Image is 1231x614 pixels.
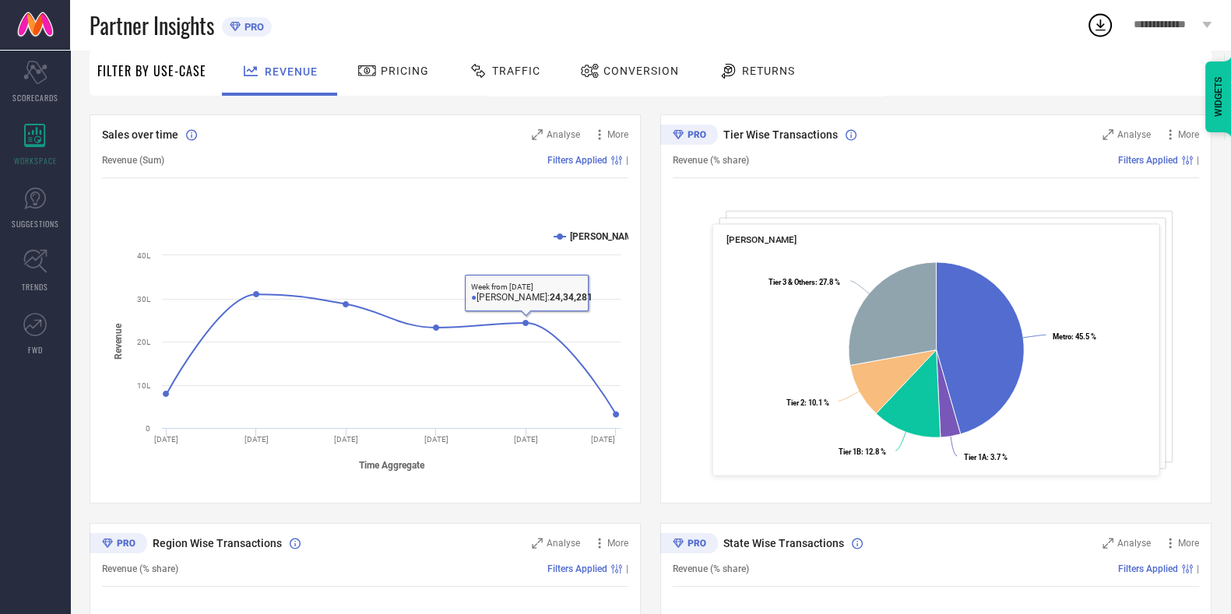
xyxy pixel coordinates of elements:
[742,65,795,77] span: Returns
[786,398,829,406] text: : 10.1 %
[492,65,540,77] span: Traffic
[1118,563,1178,574] span: Filters Applied
[723,128,838,141] span: Tier Wise Transactions
[14,155,57,167] span: WORKSPACE
[137,295,151,303] text: 30L
[22,281,48,293] span: TRENDS
[768,278,840,286] text: : 27.8 %
[146,424,150,433] text: 0
[626,563,628,574] span: |
[1103,538,1113,549] svg: Zoom
[723,537,844,549] span: State Wise Transactions
[1118,155,1178,166] span: Filters Applied
[786,398,804,406] tspan: Tier 2
[244,435,269,444] text: [DATE]
[90,533,147,556] div: Premium
[1117,538,1151,549] span: Analyse
[1197,155,1199,166] span: |
[964,453,987,461] tspan: Tier 1A
[1197,563,1199,574] span: |
[532,129,543,140] svg: Zoom
[768,278,815,286] tspan: Tier 3 & Others
[334,435,358,444] text: [DATE]
[28,344,43,356] span: FWD
[547,563,607,574] span: Filters Applied
[1178,129,1199,140] span: More
[570,231,641,242] text: [PERSON_NAME]
[547,538,580,549] span: Analyse
[547,155,607,166] span: Filters Applied
[137,381,151,390] text: 10L
[591,435,615,444] text: [DATE]
[137,338,151,346] text: 20L
[726,234,797,245] span: [PERSON_NAME]
[1103,129,1113,140] svg: Zoom
[673,563,749,574] span: Revenue (% share)
[265,65,318,78] span: Revenue
[660,125,718,148] div: Premium
[839,447,886,456] text: : 12.8 %
[1053,332,1096,340] text: : 45.5 %
[137,251,151,260] text: 40L
[424,435,448,444] text: [DATE]
[673,155,749,166] span: Revenue (% share)
[532,538,543,549] svg: Zoom
[102,563,178,574] span: Revenue (% share)
[12,218,59,230] span: SUGGESTIONS
[241,21,264,33] span: PRO
[153,537,282,549] span: Region Wise Transactions
[607,538,628,549] span: More
[102,155,164,166] span: Revenue (Sum)
[90,9,214,41] span: Partner Insights
[626,155,628,166] span: |
[154,435,178,444] text: [DATE]
[607,129,628,140] span: More
[102,128,178,141] span: Sales over time
[1053,332,1071,340] tspan: Metro
[964,453,1008,461] text: : 3.7 %
[1178,538,1199,549] span: More
[660,533,718,556] div: Premium
[603,65,679,77] span: Conversion
[1117,129,1151,140] span: Analyse
[12,92,58,104] span: SCORECARDS
[97,61,206,80] span: Filter By Use-Case
[514,435,538,444] text: [DATE]
[381,65,429,77] span: Pricing
[1086,11,1114,39] div: Open download list
[113,323,124,360] tspan: Revenue
[359,459,425,470] tspan: Time Aggregate
[839,447,861,456] tspan: Tier 1B
[547,129,580,140] span: Analyse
